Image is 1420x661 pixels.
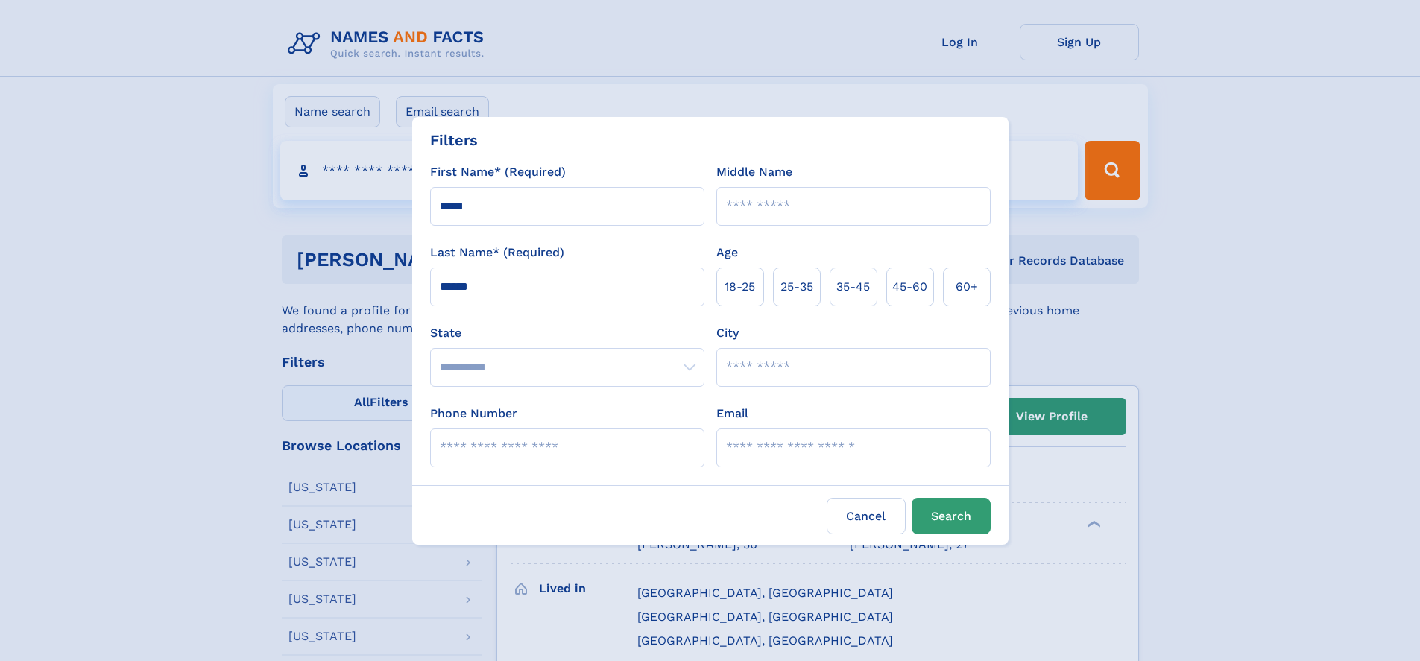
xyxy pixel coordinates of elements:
[780,278,813,296] span: 25‑35
[892,278,927,296] span: 45‑60
[430,129,478,151] div: Filters
[716,405,748,423] label: Email
[430,244,564,262] label: Last Name* (Required)
[725,278,755,296] span: 18‑25
[430,405,517,423] label: Phone Number
[716,163,792,181] label: Middle Name
[430,163,566,181] label: First Name* (Required)
[716,324,739,342] label: City
[912,498,991,534] button: Search
[716,244,738,262] label: Age
[430,324,704,342] label: State
[836,278,870,296] span: 35‑45
[827,498,906,534] label: Cancel
[956,278,978,296] span: 60+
